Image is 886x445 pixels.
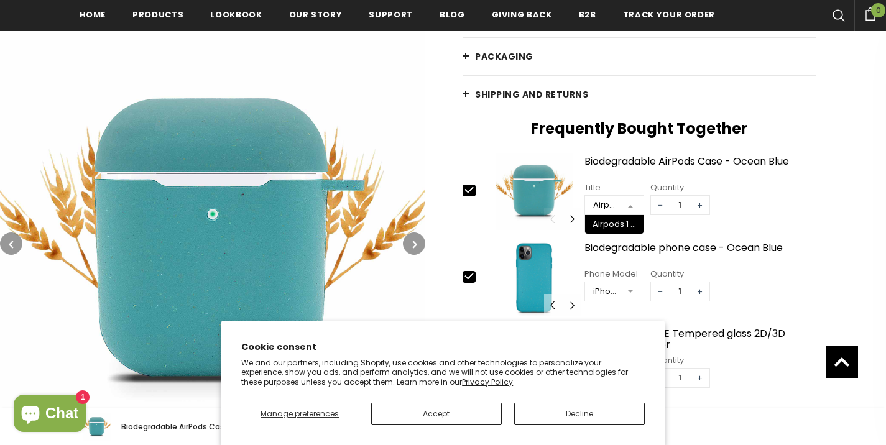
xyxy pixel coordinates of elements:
img: iPhone 11 Pro Ocean Blue BIodegradable Case [487,239,581,316]
div: Quantity [650,181,710,194]
span: Products [132,9,183,21]
span: − [651,196,670,214]
h2: Cookie consent [241,341,645,354]
button: Manage preferences [241,403,358,425]
div: Title [584,181,644,194]
a: Shipping and returns [463,76,816,113]
h2: Frequently Bought Together [463,119,816,138]
span: Blog [440,9,465,21]
span: + [691,196,709,214]
div: Quantity [650,268,710,280]
div: Phone Model [584,268,644,280]
p: We and our partners, including Shopify, use cookies and other technologies to personalize your ex... [241,358,645,387]
span: Home [80,9,106,21]
span: + [691,369,709,387]
span: − [651,282,670,301]
span: + [691,282,709,301]
button: Accept [371,403,502,425]
a: Biodegradable AirPods Case - Ocean Blue [584,156,816,178]
span: PACKAGING [475,50,533,63]
span: Giving back [492,9,552,21]
a: Privacy Policy [462,377,513,387]
div: Quantity [650,354,710,367]
span: Track your order [623,9,715,21]
img: Biodegradable AirPods Case - Ocean Blue image 0 [487,153,581,230]
span: Shipping and returns [475,88,588,101]
a: Biodegradable phone case - Ocean Blue [584,242,816,264]
span: 0 [871,3,885,17]
span: support [369,9,413,21]
span: Manage preferences [261,408,339,419]
a: 100% RECYCLABLE Tempered glass 2D/3D screen protector [584,328,816,350]
button: Decline [514,403,645,425]
inbox-online-store-chat: Shopify online store chat [10,395,90,435]
a: PACKAGING [463,38,816,75]
div: Airpods 1 & 2 [593,219,636,229]
div: Airpods 1 & 2 [593,199,619,211]
span: Our Story [289,9,343,21]
a: 0 [854,6,886,21]
span: B2B [579,9,596,21]
span: Lookbook [210,9,262,21]
div: iPhone 11 PRO MAX [593,285,619,298]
